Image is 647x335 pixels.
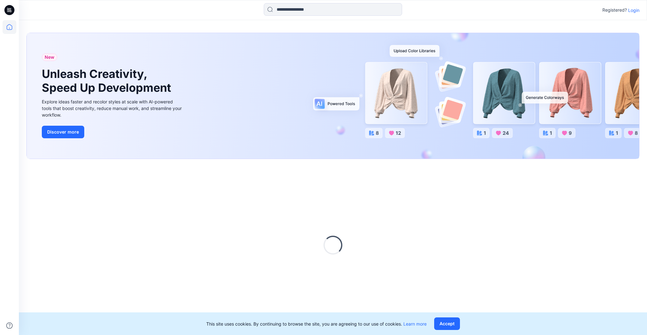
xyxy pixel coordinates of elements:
[434,317,460,330] button: Accept
[42,126,84,138] button: Discover more
[42,126,183,138] a: Discover more
[206,321,427,327] p: This site uses cookies. By continuing to browse the site, you are agreeing to our use of cookies.
[403,321,427,327] a: Learn more
[45,53,54,61] span: New
[602,6,627,14] p: Registered?
[42,67,174,94] h1: Unleash Creativity, Speed Up Development
[628,7,639,14] p: Login
[42,98,183,118] div: Explore ideas faster and recolor styles at scale with AI-powered tools that boost creativity, red...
